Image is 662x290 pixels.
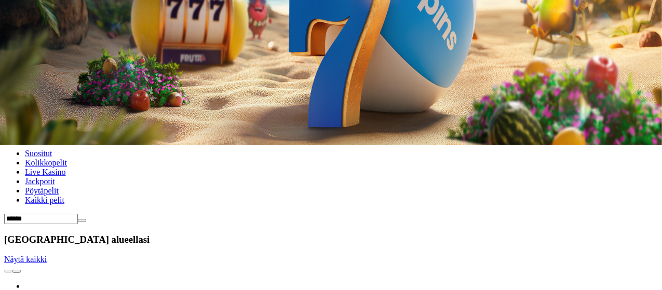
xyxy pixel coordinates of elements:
[25,149,52,158] a: Suositut
[4,214,78,224] input: Search
[4,270,12,273] button: prev slide
[4,131,658,224] header: Lobby
[4,131,658,205] nav: Lobby
[12,270,21,273] button: next slide
[25,196,64,204] span: Kaikki pelit
[25,168,66,176] a: Live Kasino
[25,158,67,167] a: Kolikkopelit
[78,219,86,222] button: clear entry
[25,186,59,195] a: Pöytäpelit
[4,255,47,264] a: Näytä kaikki
[4,234,658,245] h3: [GEOGRAPHIC_DATA] alueellasi
[25,177,55,186] a: Jackpotit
